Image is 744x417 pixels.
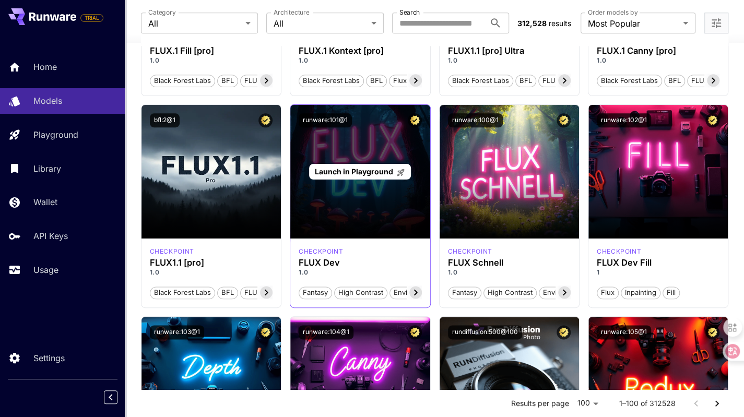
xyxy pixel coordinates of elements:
button: BFL [217,74,238,87]
a: Launch in Playground [309,164,411,180]
button: FLUX1.1 [pro] Ultra [538,74,607,87]
span: Launch in Playground [315,167,393,176]
h3: FLUX.1 Fill [pro] [150,46,273,56]
h3: FLUX.1 Kontext [pro] [299,46,421,56]
button: Inpainting [621,285,660,299]
p: checkpoint [597,247,641,256]
p: Models [33,94,62,107]
span: FLUX1.1 [pro] [241,288,291,298]
p: 1–100 of 312528 [619,398,675,409]
button: runware:100@1 [448,113,503,127]
div: FLUX.1 S [448,247,492,256]
span: Black Forest Labs [150,76,215,86]
button: Fill [663,285,680,299]
p: API Keys [33,230,68,242]
span: High Contrast [335,288,387,298]
p: Settings [33,352,65,364]
span: Fill [663,288,679,298]
span: Black Forest Labs [299,76,363,86]
button: Certified Model – Vetted for best performance and includes a commercial license. [258,113,273,127]
h3: FLUX1.1 [pro] Ultra [448,46,571,56]
button: Black Forest Labs [150,74,215,87]
button: BFL [217,285,238,299]
span: BFL [665,76,684,86]
button: Black Forest Labs [448,74,513,87]
span: BFL [516,76,536,86]
p: 1.0 [597,56,719,65]
button: Fantasy [299,285,332,299]
div: FLUX Dev [299,258,421,268]
button: Black Forest Labs [150,285,215,299]
p: Library [33,162,61,175]
span: 312,528 [517,19,547,28]
label: Search [399,8,420,17]
button: Environment [539,285,588,299]
button: BFL [515,74,536,87]
button: Flux [597,285,619,299]
div: FLUX.1 D [597,247,641,256]
label: Category [148,8,176,17]
div: FLUX Dev Fill [597,258,719,268]
h3: FLUX Schnell [448,258,571,268]
button: runware:103@1 [150,325,204,339]
button: runware:102@1 [597,113,651,127]
button: Certified Model – Vetted for best performance and includes a commercial license. [705,325,719,339]
button: Black Forest Labs [597,74,662,87]
p: 1.0 [299,268,421,277]
span: Fantasy [299,288,332,298]
span: Black Forest Labs [597,76,662,86]
button: Flux Kontext [389,74,438,87]
span: BFL [218,288,238,298]
span: Most Popular [588,17,679,30]
p: Home [33,61,57,73]
span: TRIAL [81,14,103,22]
span: results [549,19,571,28]
button: Collapse sidebar [104,390,117,404]
label: Architecture [274,8,309,17]
button: High Contrast [334,285,387,299]
button: runware:105@1 [597,325,651,339]
button: Open more filters [710,17,723,30]
div: FLUX.1 D [299,247,343,256]
button: FLUX1.1 [pro] [240,285,291,299]
button: BFL [664,74,685,87]
span: Fantasy [448,288,481,298]
button: Go to next page [706,393,727,414]
p: checkpoint [150,247,194,256]
span: FLUX1.1 [pro] Ultra [539,76,606,86]
span: All [148,17,242,30]
p: 1.0 [448,268,571,277]
span: Environment [539,288,587,298]
p: checkpoint [299,247,343,256]
span: BFL [367,76,386,86]
span: Flux Kontext [389,76,437,86]
button: Fantasy [448,285,481,299]
button: High Contrast [483,285,537,299]
label: Order models by [588,8,637,17]
span: All [274,17,367,30]
p: Results per page [511,398,569,409]
button: Black Forest Labs [299,74,364,87]
div: Collapse sidebar [112,388,125,407]
span: Black Forest Labs [150,288,215,298]
span: Environment [390,288,438,298]
span: Flux [597,288,618,298]
h3: FLUX.1 Canny [pro] [597,46,719,56]
p: 1.0 [299,56,421,65]
p: checkpoint [448,247,492,256]
p: Wallet [33,196,57,208]
button: Certified Model – Vetted for best performance and includes a commercial license. [258,325,273,339]
button: runware:101@1 [299,113,352,127]
button: FLUX.1 Fill [pro] [240,74,300,87]
span: Inpainting [621,288,660,298]
button: rundiffusion:500@100 [448,325,522,339]
div: 100 [573,396,602,411]
span: High Contrast [484,288,536,298]
p: 1.0 [448,56,571,65]
h3: FLUX1.1 [pro] [150,258,273,268]
p: Playground [33,128,78,141]
span: Add your payment card to enable full platform functionality. [80,11,103,24]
